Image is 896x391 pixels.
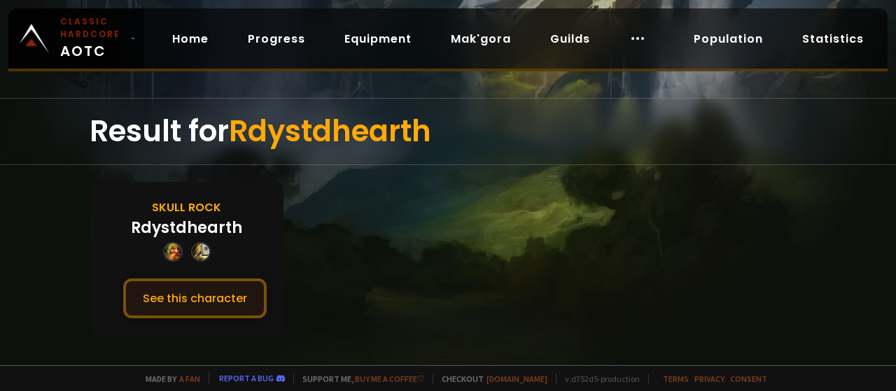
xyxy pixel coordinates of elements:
[539,24,601,53] a: Guilds
[131,216,242,239] div: Rdystdhearth
[8,8,144,69] a: Classic HardcoreAOTC
[90,99,806,164] div: Result for
[161,24,220,53] a: Home
[179,374,200,384] a: a fan
[663,374,689,384] a: Terms
[730,374,767,384] a: Consent
[137,374,200,384] span: Made by
[123,278,267,318] button: See this character
[60,15,125,41] small: Classic Hardcore
[237,24,316,53] a: Progress
[152,199,221,216] div: Skull Rock
[355,374,424,384] a: Buy me a coffee
[433,374,547,384] span: Checkout
[60,15,125,62] span: AOTC
[694,374,724,384] a: Privacy
[219,373,274,383] a: Report a bug
[556,374,640,384] span: v. d752d5 - production
[293,374,424,384] span: Support me,
[333,24,423,53] a: Equipment
[229,111,431,152] span: Rdystdhearth
[486,374,547,384] a: [DOMAIN_NAME]
[682,24,774,53] a: Population
[791,24,875,53] a: Statistics
[440,24,522,53] a: Mak'gora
